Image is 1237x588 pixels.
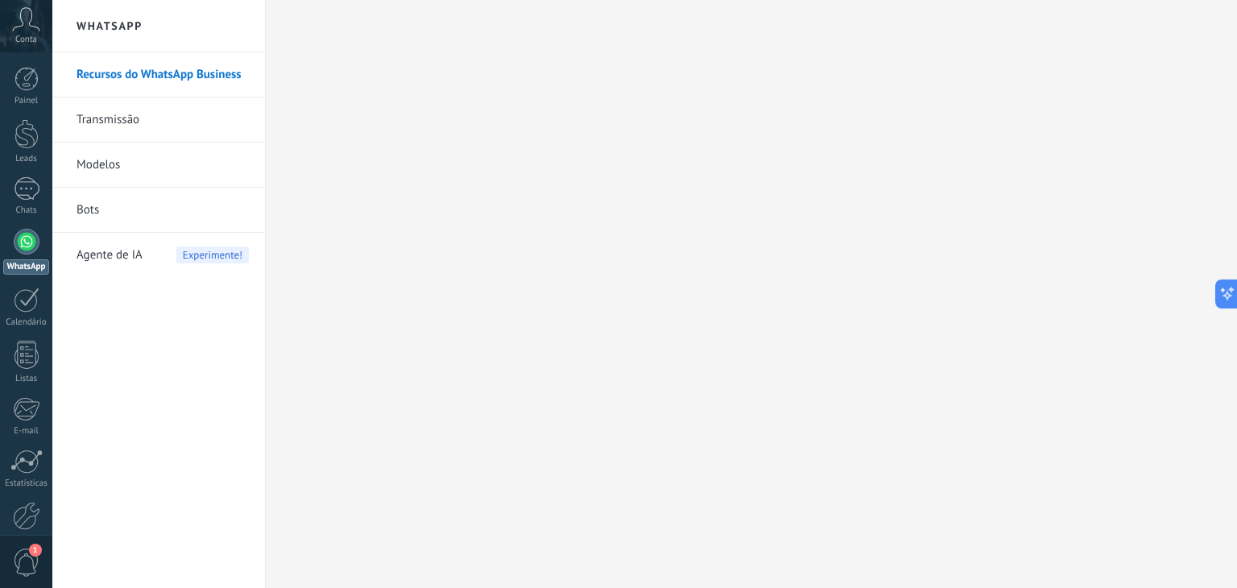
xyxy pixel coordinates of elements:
[52,97,265,143] li: Transmissão
[3,317,50,328] div: Calendário
[52,188,265,233] li: Bots
[52,52,265,97] li: Recursos do WhatsApp Business
[52,143,265,188] li: Modelos
[77,233,249,278] a: Agente de IA Experimente!
[3,96,50,106] div: Painel
[29,544,42,557] span: 1
[3,259,49,275] div: WhatsApp
[77,143,249,188] a: Modelos
[3,374,50,384] div: Listas
[15,35,37,45] span: Conta
[77,97,249,143] a: Transmissão
[77,233,143,278] span: Agente de IA
[3,154,50,164] div: Leads
[176,246,249,263] span: Experimente!
[77,188,249,233] a: Bots
[77,52,249,97] a: Recursos do WhatsApp Business
[52,233,265,277] li: Agente de IA
[3,478,50,489] div: Estatísticas
[3,426,50,437] div: E-mail
[3,205,50,216] div: Chats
